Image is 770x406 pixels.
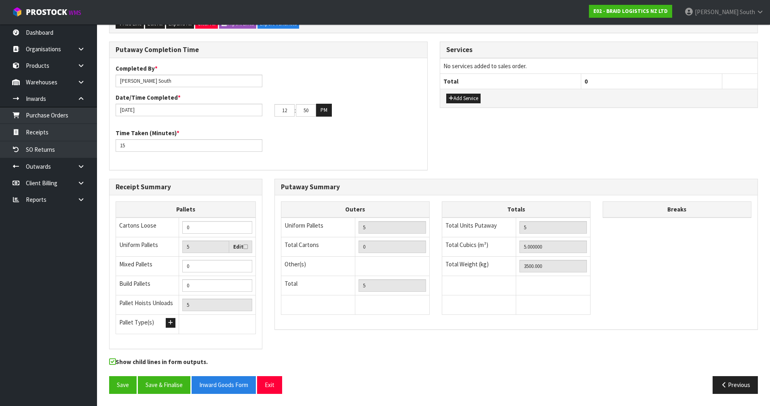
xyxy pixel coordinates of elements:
[192,376,256,393] button: Inward Goods Form
[281,276,355,295] td: Total
[281,256,355,276] td: Other(s)
[116,202,256,218] th: Pallets
[603,202,751,218] th: Breaks
[442,256,516,276] td: Total Weight (kg)
[116,295,179,315] td: Pallet Hoists Unloads
[442,218,516,237] td: Total Units Putaway
[12,7,22,17] img: cube-alt.png
[116,46,421,54] h3: Putaway Completion Time
[182,241,229,253] input: Uniform Pallets
[116,237,179,257] td: Uniform Pallets
[359,279,426,292] input: TOTAL PACKS
[281,237,355,256] td: Total Cartons
[281,202,429,218] th: Outers
[442,237,516,256] td: Total Cubics (m³)
[442,202,590,218] th: Totals
[116,129,179,137] label: Time Taken (Minutes)
[440,58,758,73] td: No services added to sales order.
[281,218,355,237] td: Uniform Pallets
[116,183,256,191] h3: Receipt Summary
[109,376,137,393] button: Save
[593,8,668,15] strong: E02 - BRAID LOGISTICS NZ LTD
[695,8,738,16] span: [PERSON_NAME]
[182,279,252,292] input: Manual
[589,5,672,18] a: E02 - BRAID LOGISTICS NZ LTD
[316,104,332,117] button: PM
[116,257,179,276] td: Mixed Pallets
[713,376,758,393] button: Previous
[233,243,248,251] label: Edit
[26,7,67,17] span: ProStock
[281,183,751,191] h3: Putaway Summary
[257,376,282,393] button: Exit
[446,46,752,54] h3: Services
[109,358,208,368] label: Show child lines in form outputs.
[440,74,581,89] th: Total
[740,8,755,16] span: South
[359,221,426,234] input: UNIFORM P LINES
[116,139,262,152] input: Time Taken
[274,104,295,117] input: HH
[182,260,252,272] input: Manual
[116,93,181,102] label: Date/Time Completed
[116,218,179,237] td: Cartons Loose
[116,276,179,295] td: Build Pallets
[584,77,588,85] span: 0
[182,221,252,234] input: Manual
[295,104,296,117] td: :
[359,241,426,253] input: OUTERS TOTAL = CTN
[296,104,316,117] input: MM
[138,376,190,393] button: Save & Finalise
[116,104,262,116] input: Date/Time completed
[446,94,481,103] button: Add Service
[116,64,158,73] label: Completed By
[69,9,81,17] small: WMS
[116,315,179,334] td: Pallet Type(s)
[182,299,252,311] input: UNIFORM P + MIXED P + BUILD P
